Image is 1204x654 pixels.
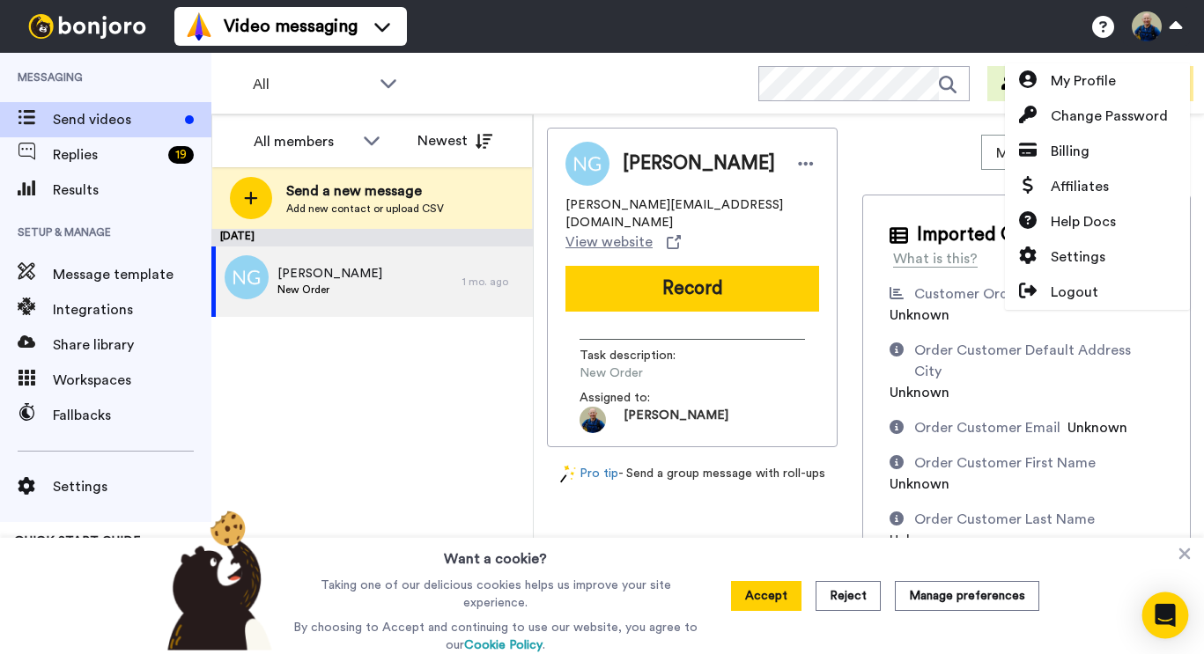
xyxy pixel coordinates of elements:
span: Add new contact or upload CSV [286,202,444,216]
div: [DATE] [211,229,533,246]
span: [PERSON_NAME] [623,151,775,177]
span: Move [996,143,1044,164]
a: View website [565,231,681,253]
div: Order Customer Default Address City [914,340,1156,382]
div: Order Customer First Name [914,452,1096,474]
div: 19 [168,146,194,164]
span: QUICK START GUIDE [14,535,141,547]
span: All [253,74,371,95]
img: vm-color.svg [185,12,213,40]
span: Assigned to: [580,389,703,407]
a: Affiliates [1005,169,1190,204]
button: Record [565,266,819,312]
a: Cookie Policy [464,639,543,651]
div: 1 mo. ago [462,275,524,289]
span: New Order [580,364,747,382]
span: Message template [53,264,211,285]
span: Help Docs [1051,211,1116,232]
div: - Send a group message with roll-ups [547,465,838,483]
span: View website [565,231,653,253]
a: Billing [1005,134,1190,169]
button: Reject [816,581,881,611]
span: Unknown [1067,421,1127,435]
p: Taking one of our delicious cookies helps us improve your site experience. [289,577,702,612]
div: What is this? [893,248,978,269]
span: Video messaging [224,14,358,39]
span: Send videos [53,109,178,130]
span: Affiliates [1051,176,1109,197]
span: Settings [1051,246,1105,268]
span: [PERSON_NAME] [624,407,728,433]
span: Change Password [1051,106,1168,127]
span: [PERSON_NAME] [277,265,382,283]
span: Unknown [890,386,949,400]
span: New Order [277,283,382,297]
div: Customer Orders Count [914,283,1073,305]
img: ng.png [225,255,269,299]
h3: Want a cookie? [444,538,547,569]
span: Task description : [580,347,703,364]
a: My Profile [1005,63,1190,99]
span: Billing [1051,141,1090,162]
span: Fallbacks [53,405,211,426]
span: Settings [53,476,211,497]
span: Unknown [890,308,949,322]
div: Order Customer Email [914,417,1060,438]
p: By choosing to Accept and continuing to use our website, you agree to our . [289,619,702,654]
span: Replies [53,144,161,165]
span: Logout [1051,282,1098,303]
span: My Profile [1051,70,1116,92]
div: Open Intercom Messenger [1142,592,1189,639]
button: Newest [404,123,506,158]
span: Workspaces [53,370,211,391]
img: 59656031-4132-44e9-ae27-fc44bba74ff8-1674598188.jpg [580,407,606,433]
span: Integrations [53,299,211,320]
span: Unknown [890,533,949,547]
img: Image of Nathan Greenhaw [565,142,609,186]
a: Pro tip [560,465,618,483]
img: bj-logo-header-white.svg [21,14,153,39]
a: Change Password [1005,99,1190,134]
span: Share library [53,334,211,356]
img: bear-with-cookie.png [151,510,282,650]
span: Results [53,180,211,201]
a: Logout [1005,275,1190,310]
span: Unknown [890,477,949,491]
a: Help Docs [1005,204,1190,239]
span: Send a new message [286,180,444,202]
div: Order Customer Last Name [914,509,1095,530]
a: Settings [1005,239,1190,275]
button: Invite [987,66,1074,101]
span: [PERSON_NAME][EMAIL_ADDRESS][DOMAIN_NAME] [565,196,819,231]
button: Accept [731,581,801,611]
button: Manage preferences [895,581,1039,611]
img: magic-wand.svg [560,465,576,483]
span: Imported Customer Info [917,222,1123,248]
div: All members [254,131,354,152]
